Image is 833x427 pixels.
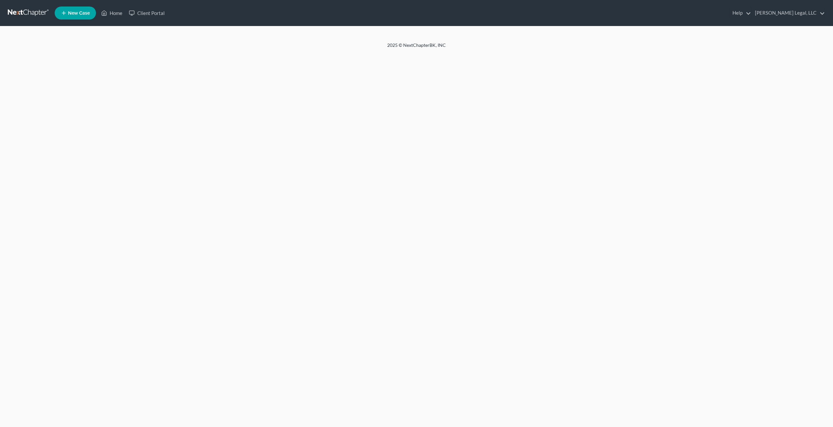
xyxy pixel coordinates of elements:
new-legal-case-button: New Case [55,7,96,20]
a: [PERSON_NAME] Legal, LLC [752,7,825,19]
a: Help [729,7,751,19]
a: Client Portal [126,7,168,19]
a: Home [98,7,126,19]
div: 2025 © NextChapterBK, INC [231,42,602,54]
